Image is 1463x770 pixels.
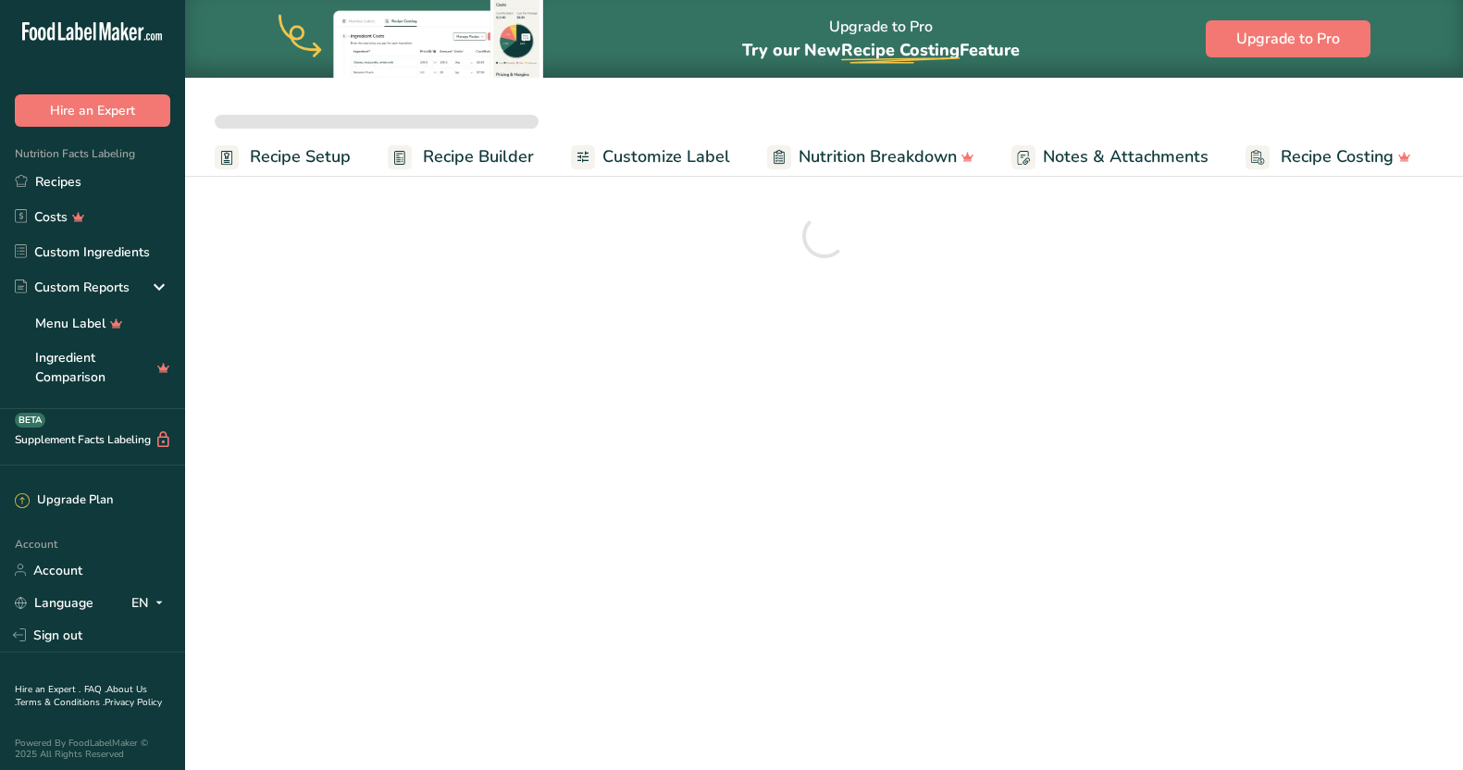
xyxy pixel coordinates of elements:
[767,136,974,178] a: Nutrition Breakdown
[742,39,1020,61] span: Try our New Feature
[250,144,351,169] span: Recipe Setup
[1281,144,1394,169] span: Recipe Costing
[15,738,170,760] div: Powered By FoodLabelMaker © 2025 All Rights Reserved
[15,683,147,709] a: About Us .
[15,278,130,297] div: Custom Reports
[15,491,113,510] div: Upgrade Plan
[423,144,534,169] span: Recipe Builder
[16,696,105,709] a: Terms & Conditions .
[742,1,1020,78] div: Upgrade to Pro
[215,136,351,178] a: Recipe Setup
[1246,136,1411,178] a: Recipe Costing
[841,39,960,61] span: Recipe Costing
[1043,144,1209,169] span: Notes & Attachments
[105,696,162,709] a: Privacy Policy
[15,94,170,127] button: Hire an Expert
[571,136,730,178] a: Customize Label
[84,683,106,696] a: FAQ .
[1011,136,1209,178] a: Notes & Attachments
[15,413,45,428] div: BETA
[1236,28,1340,50] span: Upgrade to Pro
[15,587,93,619] a: Language
[131,591,170,614] div: EN
[15,683,81,696] a: Hire an Expert .
[602,144,730,169] span: Customize Label
[1206,20,1370,57] button: Upgrade to Pro
[799,144,957,169] span: Nutrition Breakdown
[388,136,534,178] a: Recipe Builder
